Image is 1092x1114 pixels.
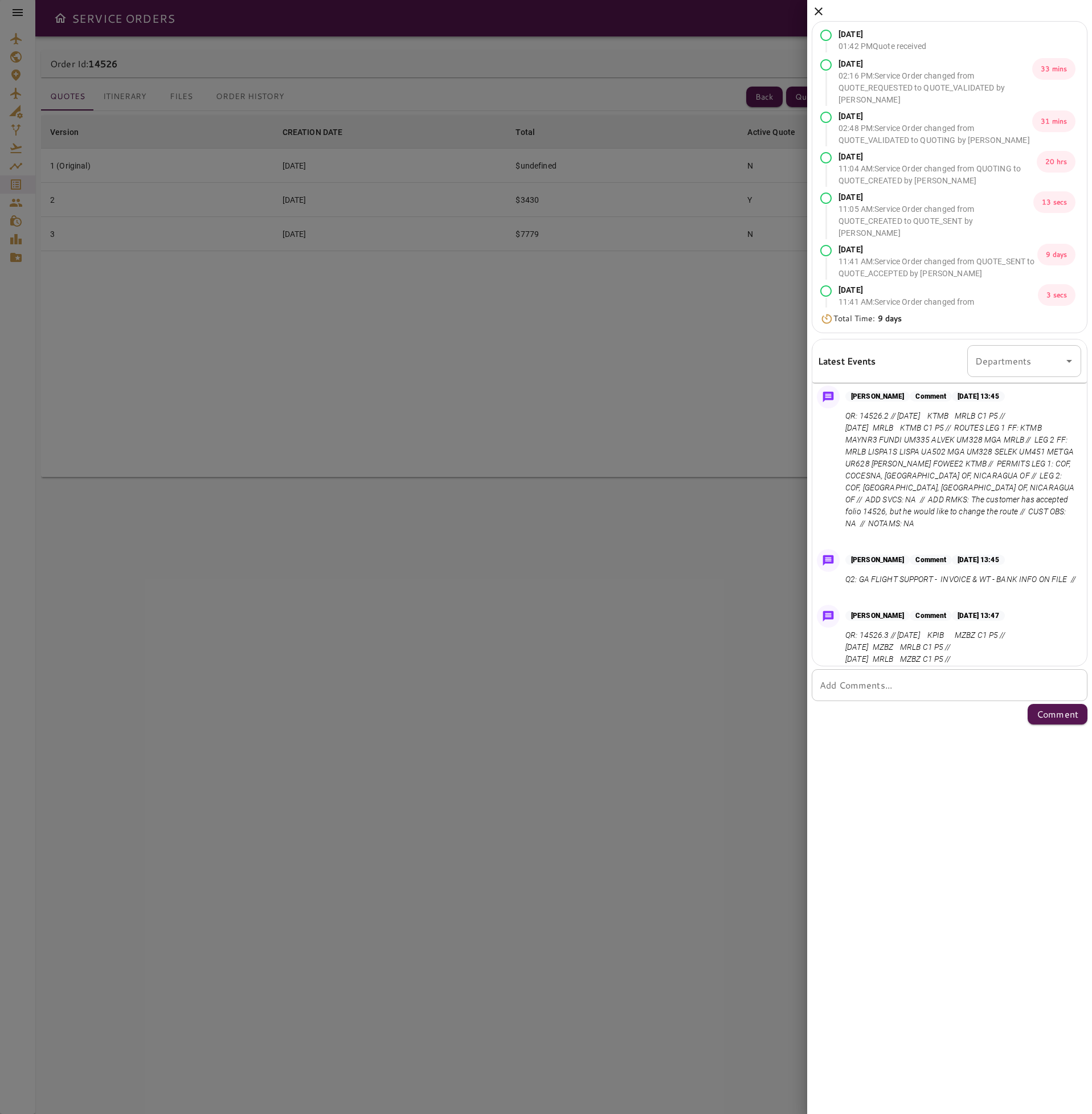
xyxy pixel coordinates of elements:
p: QR: 14526.2 // [DATE] KTMB MRLB C1 P5 // [DATE] MRLB KTMB C1 P5 // ROUTES LEG 1 FF: KTMB MAYNR3 F... [845,410,1077,530]
p: 33 mins [1032,58,1075,80]
p: [DATE] 13:45 [952,555,1004,565]
p: QR: 14526.3 // [DATE] KPIB MZBZ C1 P5 // [DATE] MZBZ MRLB C1 P5 // [DATE] MRLB MZBZ C1 P5 // [DAT... [845,629,1077,833]
p: 11:05 AM : Service Order changed from QUOTE_CREATED to QUOTE_SENT by [PERSON_NAME] [839,203,1033,239]
p: 13 secs [1033,191,1075,213]
b: 9 days [878,313,902,324]
p: 02:16 PM : Service Order changed from QUOTE_REQUESTED to QUOTE_VALIDATED by [PERSON_NAME] [839,70,1032,106]
img: Message Icon [820,389,836,405]
p: Comment [910,391,952,402]
p: 02:48 PM : Service Order changed from QUOTE_VALIDATED to QUOTING by [PERSON_NAME] [839,122,1032,146]
p: [PERSON_NAME] [845,555,910,565]
p: [DATE] [839,110,1032,122]
p: [DATE] [839,191,1033,203]
img: Message Icon [820,552,836,568]
p: 11:41 AM : Service Order changed from QUOTE_ACCEPTED to AWAITING_ASSIGNMENT by [PERSON_NAME] [839,296,1038,332]
p: 01:42 PM Quote received [839,40,926,52]
img: Message Icon [820,608,836,624]
p: [DATE] [839,58,1032,70]
p: 9 days [1037,244,1075,265]
p: [DATE] 13:45 [952,391,1004,402]
p: 20 hrs [1037,151,1075,173]
p: Total Time: [833,313,902,325]
p: [DATE] 13:47 [952,611,1004,621]
p: Q2: GA FLIGHT SUPPORT - INVOICE & WT - BANK INFO ON FILE // [845,574,1075,585]
p: [DATE] [839,244,1037,256]
p: Comment [910,611,952,621]
button: Open [1061,353,1077,369]
h6: Latest Events [818,354,876,368]
img: Timer Icon [820,313,833,325]
p: [DATE] [839,151,1037,163]
p: [PERSON_NAME] [845,611,910,621]
p: [DATE] [839,284,1038,296]
p: [DATE] [839,28,926,40]
p: Comment [1037,707,1078,721]
p: 31 mins [1032,110,1075,132]
p: [PERSON_NAME] [845,391,910,402]
p: 11:41 AM : Service Order changed from QUOTE_SENT to QUOTE_ACCEPTED by [PERSON_NAME] [839,256,1037,280]
p: 3 secs [1038,284,1075,306]
p: Comment [910,555,952,565]
p: 11:04 AM : Service Order changed from QUOTING to QUOTE_CREATED by [PERSON_NAME] [839,163,1037,187]
button: Comment [1028,704,1087,724]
